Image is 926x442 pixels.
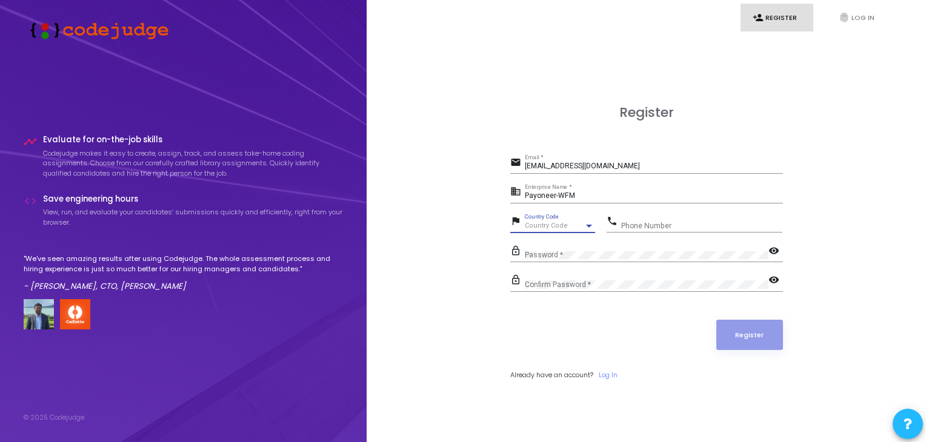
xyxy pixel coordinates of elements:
[741,4,813,32] a: person_addRegister
[510,245,525,259] mat-icon: lock_outline
[599,370,618,380] a: Log In
[60,299,90,329] img: company-logo
[24,254,344,274] p: "We've seen amazing results after using Codejudge. The whole assessment process and hiring experi...
[839,12,850,23] i: fingerprint
[43,194,344,204] h4: Save engineering hours
[43,207,344,227] p: View, run, and evaluate your candidates’ submissions quickly and efficiently, right from your bro...
[525,192,783,200] input: Enterprise Name
[24,135,37,148] i: timeline
[510,185,525,200] mat-icon: business
[24,299,54,329] img: user image
[768,245,783,259] mat-icon: visibility
[525,222,568,229] span: Country Code
[621,222,782,230] input: Phone Number
[510,370,593,380] span: Already have an account?
[510,156,525,171] mat-icon: email
[510,215,525,229] mat-icon: flag
[753,12,764,23] i: person_add
[24,280,186,292] em: - [PERSON_NAME], CTO, [PERSON_NAME]
[525,162,783,171] input: Email
[716,320,783,350] button: Register
[24,412,84,423] div: © 2025 Codejudge
[510,274,525,288] mat-icon: lock_outline
[827,4,899,32] a: fingerprintLog In
[43,148,344,179] p: Codejudge makes it easy to create, assign, track, and assess take-home coding assignments. Choose...
[43,135,344,145] h4: Evaluate for on-the-job skills
[24,194,37,208] i: code
[510,105,783,120] h3: Register
[607,215,621,229] mat-icon: phone
[768,274,783,288] mat-icon: visibility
